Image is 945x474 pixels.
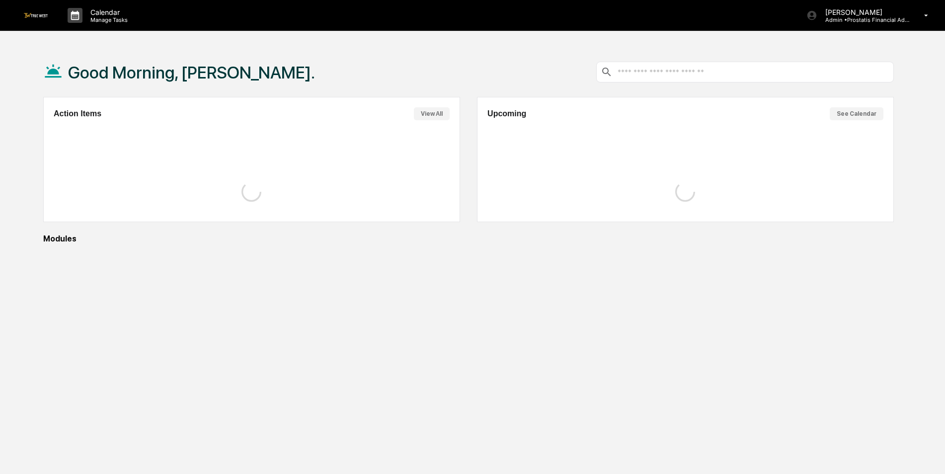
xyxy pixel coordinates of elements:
h1: Good Morning, [PERSON_NAME]. [68,63,315,82]
button: See Calendar [830,107,883,120]
p: Admin • Prostatis Financial Advisors [817,16,910,23]
p: Calendar [82,8,133,16]
div: Modules [43,234,894,243]
h2: Upcoming [487,109,526,118]
button: View All [414,107,450,120]
p: [PERSON_NAME] [817,8,910,16]
p: Manage Tasks [82,16,133,23]
h2: Action Items [54,109,101,118]
img: logo [24,13,48,17]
